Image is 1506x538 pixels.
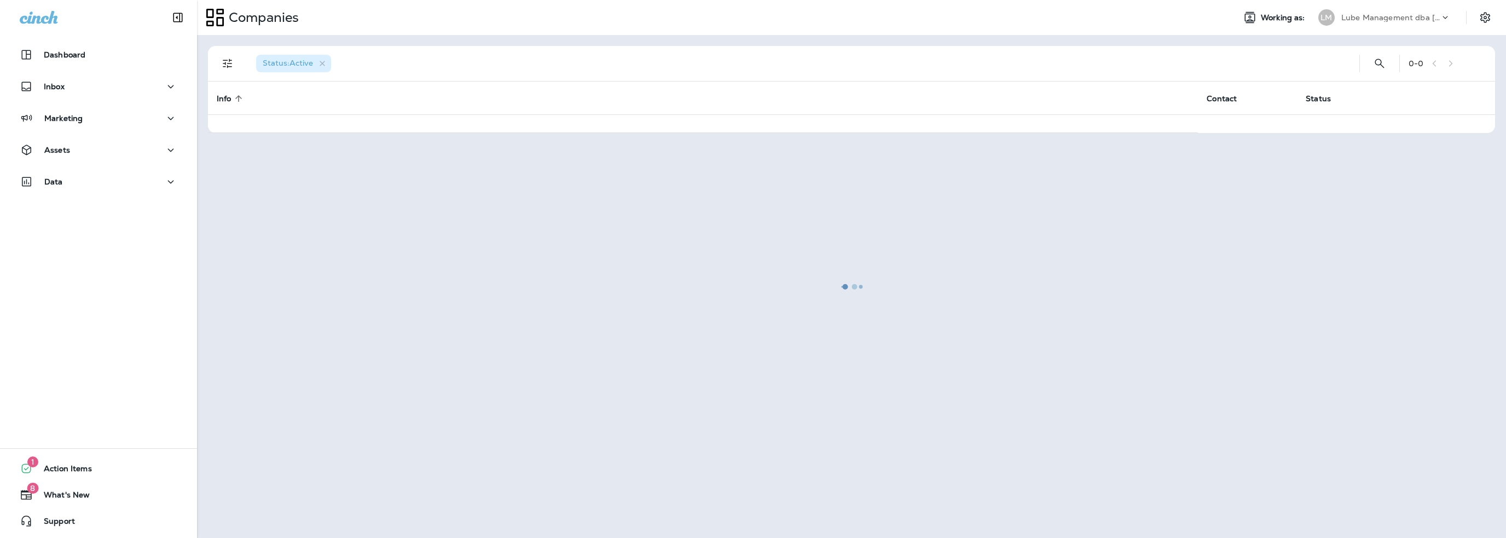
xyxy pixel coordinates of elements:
button: Support [11,510,186,532]
button: Data [11,171,186,193]
span: 1 [27,456,38,467]
button: Collapse Sidebar [163,7,193,28]
button: 8What's New [11,484,186,506]
span: Working as: [1261,13,1307,22]
button: Settings [1475,8,1495,27]
span: Support [33,517,75,530]
button: Dashboard [11,44,186,66]
span: What's New [33,490,90,504]
p: Inbox [44,82,65,91]
span: 8 [27,483,38,494]
p: Marketing [44,114,83,123]
button: Marketing [11,107,186,129]
p: Assets [44,146,70,154]
button: Assets [11,139,186,161]
p: Data [44,177,63,186]
p: Companies [224,9,299,26]
button: Inbox [11,76,186,97]
span: Action Items [33,464,92,477]
p: Lube Management dba [PERSON_NAME] [1341,13,1440,22]
button: 1Action Items [11,458,186,479]
p: Dashboard [44,50,85,59]
div: LM [1318,9,1335,26]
